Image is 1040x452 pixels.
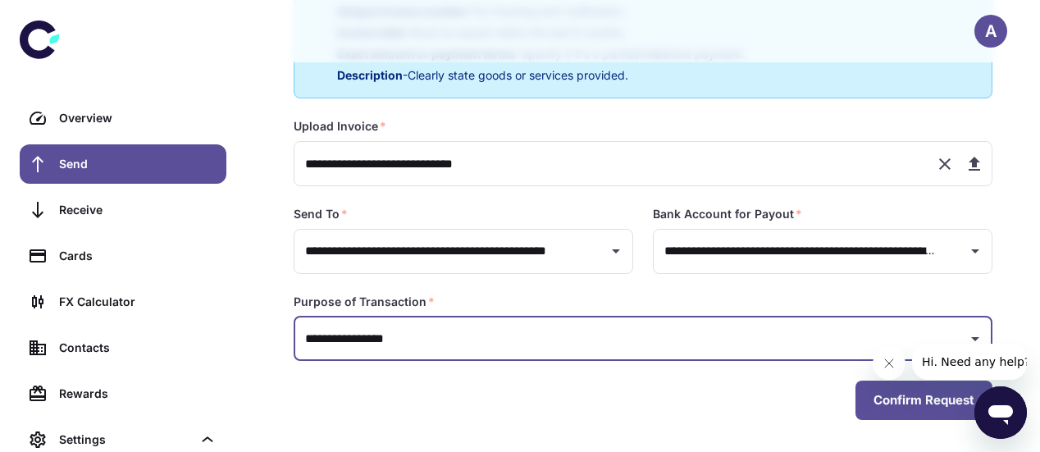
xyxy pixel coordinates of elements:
[294,206,348,222] label: Send To
[20,328,226,368] a: Contacts
[964,327,987,350] button: Open
[337,68,403,82] span: Description
[20,144,226,184] a: Send
[59,155,217,173] div: Send
[294,118,386,135] label: Upload Invoice
[20,98,226,138] a: Overview
[20,236,226,276] a: Cards
[604,240,627,263] button: Open
[294,294,435,310] label: Purpose of Transaction
[912,344,1027,380] iframe: Message from company
[59,109,217,127] div: Overview
[10,11,118,25] span: Hi. Need any help?
[59,201,217,219] div: Receive
[59,293,217,311] div: FX Calculator
[974,15,1007,48] button: A
[20,282,226,322] a: FX Calculator
[59,431,192,449] div: Settings
[59,339,217,357] div: Contacts
[653,206,802,222] label: Bank Account for Payout
[59,385,217,403] div: Rewards
[337,66,901,84] p: - Clearly state goods or services provided.
[20,190,226,230] a: Receive
[59,247,217,265] div: Cards
[855,381,992,420] button: Confirm Request
[873,347,905,380] iframe: Close message
[964,240,987,263] button: Open
[974,386,1027,439] iframe: Button to launch messaging window
[20,374,226,413] a: Rewards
